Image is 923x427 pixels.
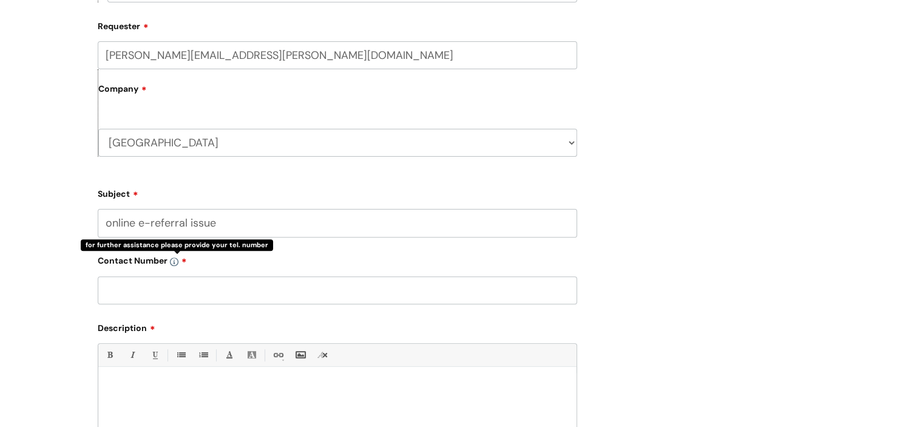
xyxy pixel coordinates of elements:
[102,347,117,363] a: Bold (Ctrl-B)
[195,347,211,363] a: 1. Ordered List (Ctrl-Shift-8)
[98,41,577,69] input: Email
[81,239,273,251] div: for further assistance please provide your tel. number
[270,347,285,363] a: Link
[292,347,308,363] a: Insert Image...
[98,319,577,333] label: Description
[170,258,178,266] img: info-icon.svg
[147,347,162,363] a: Underline(Ctrl-U)
[173,347,188,363] a: • Unordered List (Ctrl-Shift-7)
[98,185,577,199] label: Subject
[98,251,577,266] label: Contact Number
[98,17,577,32] label: Requester
[244,347,259,363] a: Back Color
[98,80,577,107] label: Company
[124,347,140,363] a: Italic (Ctrl-I)
[221,347,237,363] a: Font Color
[315,347,330,363] a: Remove formatting (Ctrl-\)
